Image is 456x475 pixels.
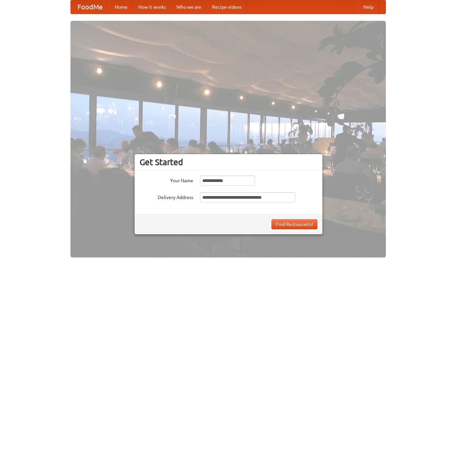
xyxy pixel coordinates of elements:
h3: Get Started [140,157,317,167]
a: Who we are [171,0,207,14]
a: Recipe videos [207,0,247,14]
a: Help [358,0,379,14]
a: FoodMe [71,0,109,14]
a: Home [109,0,133,14]
a: How it works [133,0,171,14]
label: Your Name [140,176,193,184]
button: Find Restaurants! [271,219,317,229]
label: Delivery Address [140,192,193,201]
